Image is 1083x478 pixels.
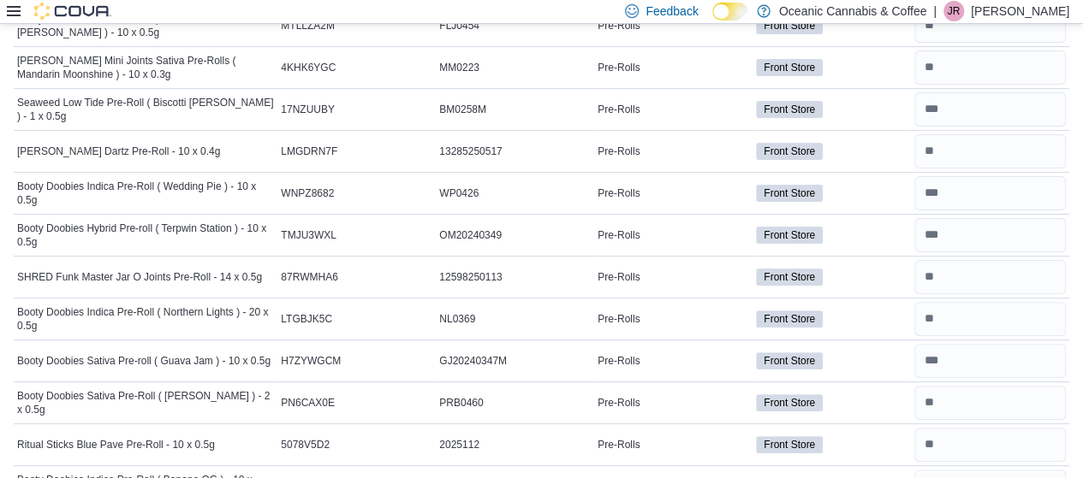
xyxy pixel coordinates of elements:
[17,96,274,123] span: Seaweed Low Tide Pre-Roll ( Biscotti [PERSON_NAME] ) - 1 x 0.5g
[17,54,274,81] span: [PERSON_NAME] Mini Joints Sativa Pre-Rolls ( Mandarin Moonshine ) - 10 x 0.3g
[598,396,640,410] span: Pre-Rolls
[779,1,927,21] p: Oceanic Cannabis & Coffee
[933,1,937,21] p: |
[598,354,640,368] span: Pre-Rolls
[764,186,815,201] span: Front Store
[764,437,815,452] span: Front Store
[598,186,640,200] span: Pre-Rolls
[17,354,271,368] span: Booty Doobies Sativa Pre-roll ( Guava Jam ) - 10 x 0.5g
[281,270,337,284] span: 87RWMHA6
[764,311,815,327] span: Front Store
[17,305,274,333] span: Booty Doobies Indica Pre-Roll ( Northern Lights ) - 20 x 0.5g
[436,392,594,413] div: PRB0460
[646,3,698,20] span: Feedback
[756,310,823,328] span: Front Store
[598,312,640,326] span: Pre-Rolls
[436,99,594,120] div: BM0258M
[756,185,823,202] span: Front Store
[598,438,640,451] span: Pre-Rolls
[756,227,823,244] span: Front Store
[436,267,594,287] div: 12598250113
[281,354,341,368] span: H7ZYWGCM
[281,61,336,74] span: 4KHK6YGC
[281,145,337,158] span: LMGDRN7F
[756,394,823,411] span: Front Store
[34,3,111,20] img: Cova
[971,1,1069,21] p: [PERSON_NAME]
[436,225,594,245] div: OM20240349
[598,270,640,284] span: Pre-Rolls
[281,228,336,242] span: TMJU3WXL
[764,60,815,75] span: Front Store
[436,183,594,204] div: WP0426
[17,12,274,39] span: Booty Doobies Sativa Pre-roll ( Frozen [PERSON_NAME] ) - 10 x 0.5g
[943,1,964,21] div: Jeremy Rumbolt
[17,438,215,451] span: Ritual Sticks Blue Pave Pre-Roll - 10 x 0.5g
[436,434,594,455] div: 2025112
[17,270,262,284] span: SHRED Funk Master Jar O Joints Pre-Roll - 14 x 0.5g
[436,309,594,329] div: NL0369
[764,144,815,159] span: Front Store
[756,352,823,369] span: Front Store
[598,145,640,158] span: Pre-Rolls
[756,143,823,160] span: Front Store
[756,101,823,118] span: Front Store
[281,103,335,116] span: 17NZUUBY
[598,61,640,74] span: Pre-Rolls
[436,351,594,371] div: GJ20240347M
[598,228,640,242] span: Pre-Rolls
[281,438,330,451] span: 5078V5D2
[281,312,332,326] span: LTGBJK5C
[712,3,748,21] input: Dark Mode
[756,436,823,453] span: Front Store
[764,353,815,369] span: Front Store
[436,141,594,162] div: 13285250517
[598,19,640,32] span: Pre-Rolls
[598,103,640,116] span: Pre-Rolls
[756,59,823,76] span: Front Store
[948,1,961,21] span: JR
[281,19,335,32] span: MTLLZA2M
[756,269,823,286] span: Front Store
[17,145,220,158] span: [PERSON_NAME] Dartz Pre-Roll - 10 x 0.4g
[764,269,815,285] span: Front Store
[764,102,815,117] span: Front Store
[17,389,274,416] span: Booty Doobies Sativa Pre-Roll ( [PERSON_NAME] ) - 2 x 0.5g
[436,57,594,78] div: MM0223
[281,396,335,410] span: PN6CAX0E
[281,186,334,200] span: WNPZ8682
[436,15,594,36] div: FLJ0454
[764,395,815,410] span: Front Store
[17,221,274,249] span: Booty Doobies Hybrid Pre-roll ( Terpwin Station ) - 10 x 0.5g
[764,227,815,243] span: Front Store
[17,180,274,207] span: Booty Doobies Indica Pre-Roll ( Wedding Pie ) - 10 x 0.5g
